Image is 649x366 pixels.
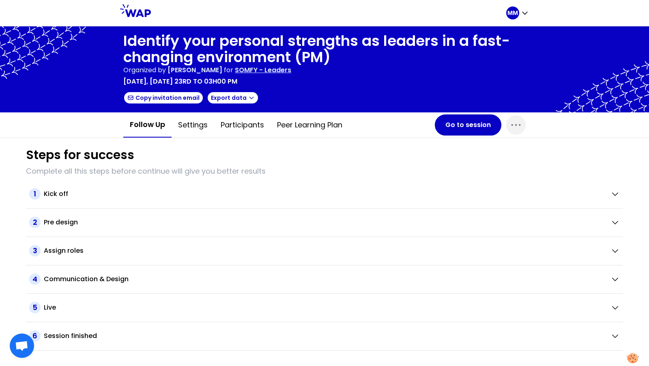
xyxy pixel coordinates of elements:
[507,9,518,17] p: MM
[207,91,259,104] button: Export data
[435,114,501,136] button: Go to session
[29,273,620,285] button: 4Communication & Design
[26,148,134,162] h1: Steps for success
[123,91,204,104] button: Copy invitation email
[29,245,620,256] button: 3Assign roles
[29,302,620,313] button: 5Live
[214,113,271,137] button: Participants
[29,188,41,200] span: 1
[29,330,620,342] button: 6Session finished
[44,246,84,256] h2: Assign roles
[29,273,41,285] span: 4
[271,113,349,137] button: Peer learning plan
[44,274,129,284] h2: Communication & Design
[10,334,34,358] div: Ouvrir le chat
[29,245,41,256] span: 3
[44,303,56,312] h2: Live
[29,302,41,313] span: 5
[44,217,78,227] h2: Pre design
[29,188,620,200] button: 1Kick off
[26,166,623,177] p: Complete all this steps before continue will give you better results
[224,65,233,75] p: for
[172,113,214,137] button: Settings
[29,217,620,228] button: 2Pre design
[123,112,172,138] button: Follow up
[29,330,41,342] span: 6
[123,77,237,86] p: [DATE], [DATE] 23rd to 03h00 pm
[168,65,222,75] span: [PERSON_NAME]
[29,217,41,228] span: 2
[123,65,166,75] p: Organized by
[123,33,526,65] h1: Identify your personal strengths as leaders in a fast-changing environment (PM)
[235,65,291,75] p: SOMFY - Leaders
[44,331,97,341] h2: Session finished
[44,189,68,199] h2: Kick off
[506,6,529,19] button: MM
